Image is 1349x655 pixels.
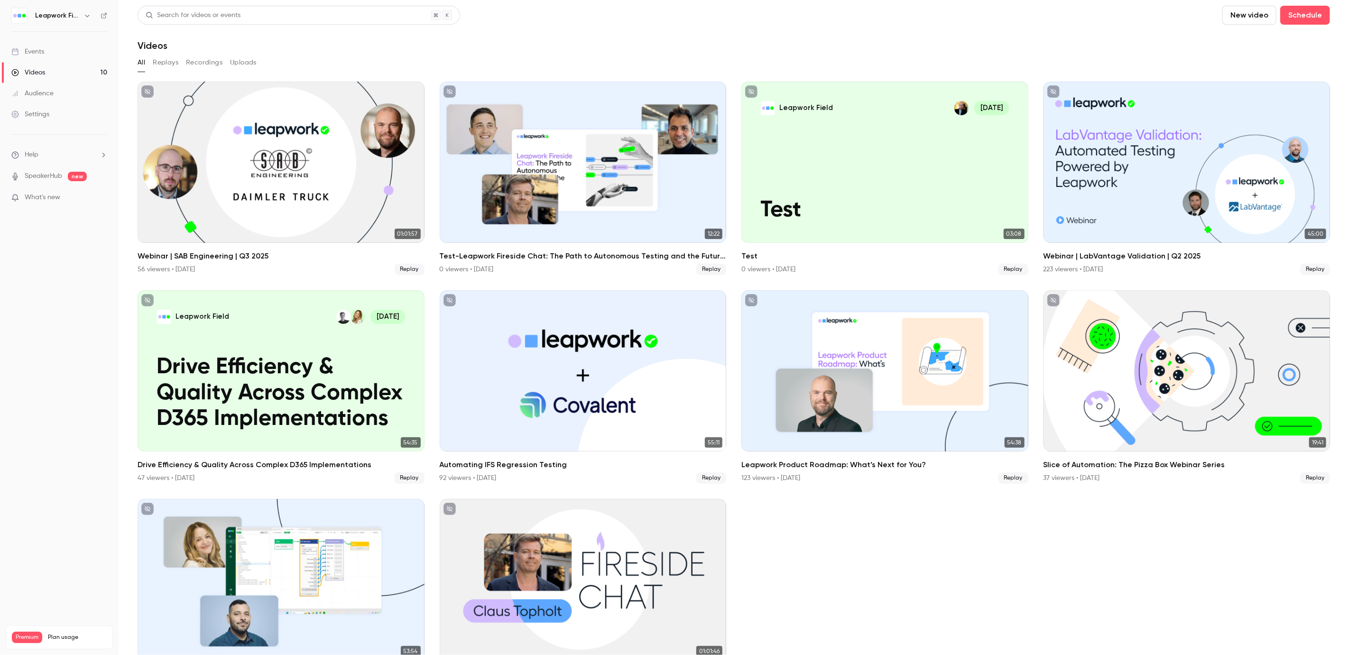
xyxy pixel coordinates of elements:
span: Replay [395,264,425,275]
img: Leapwork Field [12,8,27,23]
button: unpublished [1047,294,1060,306]
h2: Slice of Automation: The Pizza Box Webinar Series [1044,459,1331,470]
div: 37 viewers • [DATE] [1044,473,1100,483]
h2: Test [741,250,1028,262]
h2: Drive Efficiency & Quality Across Complex D365 Implementations [138,459,425,470]
img: Marc Weiland [954,101,969,115]
p: Leapwork Field [176,312,229,322]
div: Search for videos or events [146,10,240,20]
button: unpublished [1047,85,1060,98]
button: Replays [153,55,178,70]
span: Replay [1300,264,1330,275]
div: Settings [11,110,49,119]
li: Webinar | LabVantage Validation | Q2 2025 [1044,82,1331,275]
a: Drive Efficiency & Quality Across Complex D365 ImplementationsLeapwork FieldAlexandra CoptilRober... [138,290,425,484]
img: Robert Emmen [336,310,351,324]
li: Slice of Automation: The Pizza Box Webinar Series [1044,290,1331,484]
button: New video [1222,6,1276,25]
img: Alexandra Coptil [351,310,365,324]
span: [DATE] [370,310,405,324]
span: Replay [696,264,726,275]
span: 55:11 [705,437,722,448]
span: Plan usage [48,634,107,641]
section: Videos [138,6,1330,649]
span: 45:00 [1305,229,1326,239]
h2: Webinar | SAB Engineering | Q3 2025 [138,250,425,262]
span: 54:35 [401,437,421,448]
li: Leapwork Product Roadmap: What’s Next for You? [741,290,1028,484]
button: All [138,55,145,70]
a: TestLeapwork FieldMarc Weiland[DATE]Test03:08Test0 viewers • [DATE]Replay [741,82,1028,275]
span: new [68,172,87,181]
span: 12:22 [705,229,722,239]
span: Replay [1300,472,1330,484]
span: What's new [25,193,60,203]
li: help-dropdown-opener [11,150,107,160]
button: unpublished [444,503,456,515]
li: Webinar | SAB Engineering | Q3 2025 [138,82,425,275]
div: Videos [11,68,45,77]
button: unpublished [745,294,758,306]
span: 01:01:57 [395,229,421,239]
a: 19:41Slice of Automation: The Pizza Box Webinar Series37 viewers • [DATE]Replay [1044,290,1331,484]
img: Drive Efficiency & Quality Across Complex D365 Implementations [157,310,171,324]
span: Premium [12,632,42,643]
button: unpublished [444,85,456,98]
span: Replay [696,472,726,484]
div: Audience [11,89,54,98]
li: Test-Leapwork Fireside Chat: The Path to Autonomous Testing and the Future of QA [440,82,727,275]
div: 223 viewers • [DATE] [1044,265,1103,274]
div: 56 viewers • [DATE] [138,265,195,274]
button: Recordings [186,55,222,70]
h2: Test-Leapwork Fireside Chat: The Path to Autonomous Testing and the Future of QA [440,250,727,262]
h1: Videos [138,40,167,51]
a: 01:01:57Webinar | SAB Engineering | Q3 202556 viewers • [DATE]Replay [138,82,425,275]
span: Replay [998,264,1028,275]
h6: Leapwork Field [35,11,80,20]
p: Drive Efficiency & Quality Across Complex D365 Implementations [157,355,406,432]
a: SpeakerHub [25,171,62,181]
span: 54:38 [1005,437,1025,448]
div: 47 viewers • [DATE] [138,473,194,483]
span: [DATE] [974,101,1009,115]
div: 0 viewers • [DATE] [741,265,795,274]
div: 123 viewers • [DATE] [741,473,800,483]
img: Test [761,101,775,115]
a: 12:22Test-Leapwork Fireside Chat: The Path to Autonomous Testing and the Future of QA0 viewers • ... [440,82,727,275]
li: Test [741,82,1028,275]
li: Automating IFS Regression Testing [440,290,727,484]
span: Help [25,150,38,160]
button: unpublished [141,85,154,98]
span: Replay [998,472,1028,484]
button: unpublished [141,503,154,515]
div: Events [11,47,44,56]
a: 54:38Leapwork Product Roadmap: What’s Next for You?123 viewers • [DATE]Replay [741,290,1028,484]
div: 92 viewers • [DATE] [440,473,497,483]
span: 19:41 [1309,437,1326,448]
button: unpublished [444,294,456,306]
a: 45:00Webinar | LabVantage Validation | Q2 2025223 viewers • [DATE]Replay [1044,82,1331,275]
h2: Webinar | LabVantage Validation | Q2 2025 [1044,250,1331,262]
h2: Automating IFS Regression Testing [440,459,727,470]
iframe: Noticeable Trigger [96,194,107,202]
p: Leapwork Field [779,103,833,113]
button: Uploads [230,55,257,70]
button: unpublished [141,294,154,306]
span: Replay [395,472,425,484]
a: 55:11Automating IFS Regression Testing92 viewers • [DATE]Replay [440,290,727,484]
h2: Leapwork Product Roadmap: What’s Next for You? [741,459,1028,470]
span: 03:08 [1004,229,1025,239]
button: unpublished [745,85,758,98]
div: 0 viewers • [DATE] [440,265,494,274]
p: Test [761,198,1009,223]
li: Drive Efficiency & Quality Across Complex D365 Implementations [138,290,425,484]
button: Schedule [1280,6,1330,25]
